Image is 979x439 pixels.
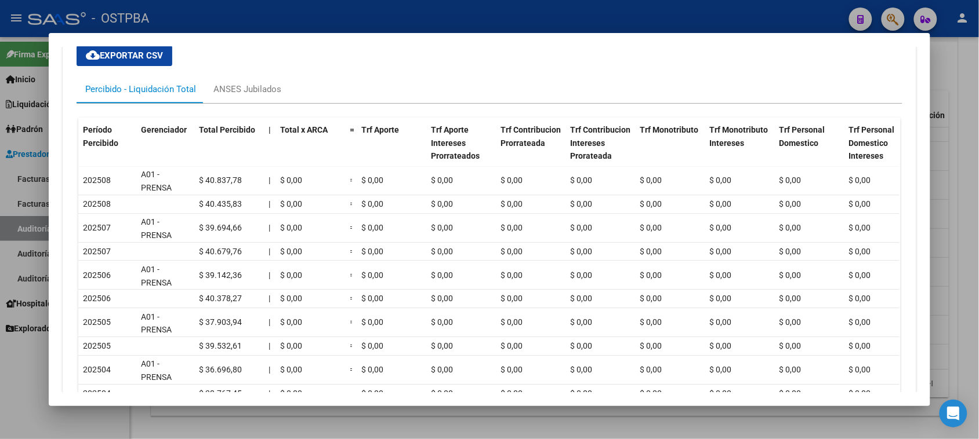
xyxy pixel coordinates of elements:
[709,341,731,350] span: $ 0,00
[570,365,592,374] span: $ 0,00
[779,223,801,232] span: $ 0,00
[199,199,242,208] span: $ 40.435,83
[570,247,592,256] span: $ 0,00
[431,247,453,256] span: $ 0,00
[640,247,662,256] span: $ 0,00
[640,317,662,327] span: $ 0,00
[199,125,255,134] span: Total Percibido
[269,317,270,327] span: |
[78,118,136,182] datatable-header-cell: Período Percibido
[705,118,774,182] datatable-header-cell: Trf Monotributo Intereses
[431,125,480,161] span: Trf Aporte Intereses Prorrateados
[199,175,242,185] span: $ 40.837,78
[640,125,698,134] span: Trf Monotributo
[779,247,801,256] span: $ 0,00
[849,125,894,161] span: Trf Personal Domestico Intereses
[431,317,453,327] span: $ 0,00
[940,400,967,427] div: Open Intercom Messenger
[83,365,111,374] span: 202504
[709,317,731,327] span: $ 0,00
[361,247,383,256] span: $ 0,00
[361,223,383,232] span: $ 0,00
[83,341,111,350] span: 202505
[709,223,731,232] span: $ 0,00
[361,365,383,374] span: $ 0,00
[570,294,592,303] span: $ 0,00
[640,341,662,350] span: $ 0,00
[269,247,270,256] span: |
[83,223,111,232] span: 202507
[280,175,302,185] span: $ 0,00
[280,317,302,327] span: $ 0,00
[431,199,453,208] span: $ 0,00
[141,265,172,287] span: A01 - PRENSA
[501,270,523,280] span: $ 0,00
[570,199,592,208] span: $ 0,00
[269,125,271,134] span: |
[431,270,453,280] span: $ 0,00
[565,118,635,182] datatable-header-cell: Trf Contribucion Intereses Prorateada
[779,270,801,280] span: $ 0,00
[269,270,270,280] span: |
[280,270,302,280] span: $ 0,00
[345,118,357,182] datatable-header-cell: =
[501,199,523,208] span: $ 0,00
[709,175,731,185] span: $ 0,00
[213,83,281,96] div: ANSES Jubilados
[350,389,354,398] span: =
[431,341,453,350] span: $ 0,00
[570,223,592,232] span: $ 0,00
[501,125,561,148] span: Trf Contribucion Prorrateada
[141,217,172,240] span: A01 - PRENSA
[640,199,662,208] span: $ 0,00
[269,341,270,350] span: |
[199,389,242,398] span: $ 38.767,45
[280,199,302,208] span: $ 0,00
[350,125,354,134] span: =
[350,247,354,256] span: =
[431,175,453,185] span: $ 0,00
[86,48,100,62] mat-icon: cloud_download
[85,83,196,96] div: Percibido - Liquidación Total
[141,125,187,134] span: Gerenciador
[280,341,302,350] span: $ 0,00
[501,247,523,256] span: $ 0,00
[280,389,302,398] span: $ 0,00
[350,317,354,327] span: =
[357,118,426,182] datatable-header-cell: Trf Aporte
[199,223,242,232] span: $ 39.694,66
[709,294,731,303] span: $ 0,00
[361,270,383,280] span: $ 0,00
[275,118,345,182] datatable-header-cell: Total x ARCA
[83,317,111,327] span: 202505
[779,341,801,350] span: $ 0,00
[570,270,592,280] span: $ 0,00
[350,341,354,350] span: =
[280,125,328,134] span: Total x ARCA
[709,199,731,208] span: $ 0,00
[350,199,354,208] span: =
[199,341,242,350] span: $ 39.532,61
[269,175,270,185] span: |
[570,175,592,185] span: $ 0,00
[269,223,270,232] span: |
[269,199,270,208] span: |
[709,125,768,148] span: Trf Monotributo Intereses
[849,294,871,303] span: $ 0,00
[849,223,871,232] span: $ 0,00
[849,341,871,350] span: $ 0,00
[199,247,242,256] span: $ 40.679,76
[431,365,453,374] span: $ 0,00
[431,389,453,398] span: $ 0,00
[199,317,242,327] span: $ 37.903,94
[570,341,592,350] span: $ 0,00
[849,175,871,185] span: $ 0,00
[269,365,270,374] span: |
[264,118,275,182] datatable-header-cell: |
[141,170,172,192] span: A01 - PRENSA
[280,294,302,303] span: $ 0,00
[361,389,383,398] span: $ 0,00
[361,175,383,185] span: $ 0,00
[501,223,523,232] span: $ 0,00
[350,294,354,303] span: =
